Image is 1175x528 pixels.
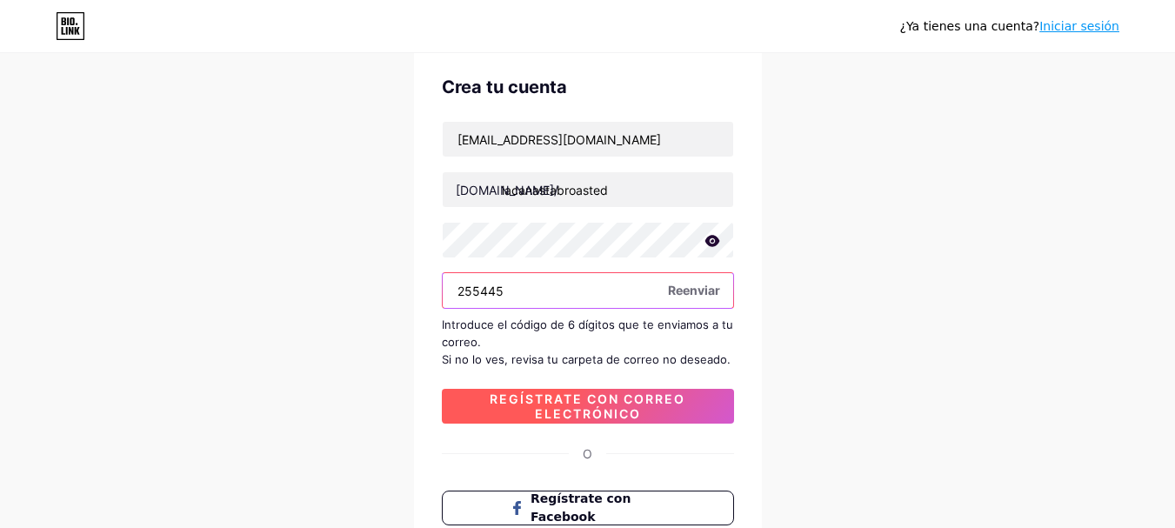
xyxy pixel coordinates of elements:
input: nombre de usuario [443,172,733,207]
font: ¿Ya tienes una cuenta? [900,19,1040,33]
button: Regístrate con Facebook [442,491,734,525]
font: Regístrate con correo electrónico [490,391,685,421]
button: Regístrate con correo electrónico [442,389,734,424]
input: Pegar el código de inicio de sesión [443,273,733,308]
font: Regístrate con Facebook [531,491,631,524]
font: Si no lo ves, revisa tu carpeta de correo no deseado. [442,352,731,366]
a: Iniciar sesión [1039,19,1119,33]
font: [DOMAIN_NAME]/ [456,183,558,197]
font: O [583,446,592,461]
input: Correo electrónico [443,122,733,157]
font: Introduce el código de 6 dígitos que te enviamos a tu correo. [442,317,733,349]
font: Reenviar [668,283,720,297]
font: Crea tu cuenta [442,77,567,97]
